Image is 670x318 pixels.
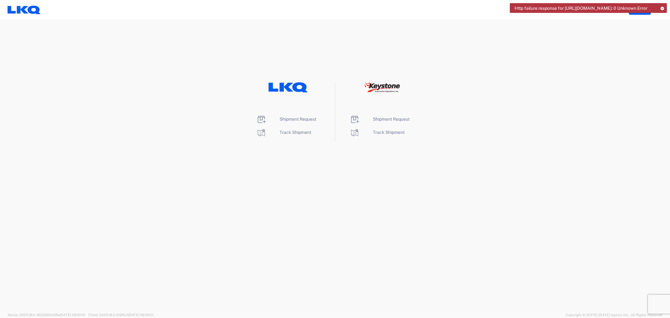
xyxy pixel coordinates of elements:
[256,130,311,135] a: Track Shipment
[373,117,410,122] span: Shipment Request
[280,117,316,122] span: Shipment Request
[350,117,410,122] a: Shipment Request
[566,312,662,318] span: Copyright © [DATE]-[DATE] Agistix Inc., All Rights Reserved
[256,117,316,122] a: Shipment Request
[60,313,85,317] span: [DATE] 09:50:51
[8,313,85,317] span: Server: 2025.19.0-49328d0a35e
[88,313,154,317] span: Client: 2025.19.0-129fbcf
[515,5,647,11] span: Http failure response for [URL][DOMAIN_NAME]: 0 Unknown Error
[280,130,311,135] span: Track Shipment
[128,313,154,317] span: [DATE] 09:39:01
[350,130,405,135] a: Track Shipment
[373,130,405,135] span: Track Shipment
